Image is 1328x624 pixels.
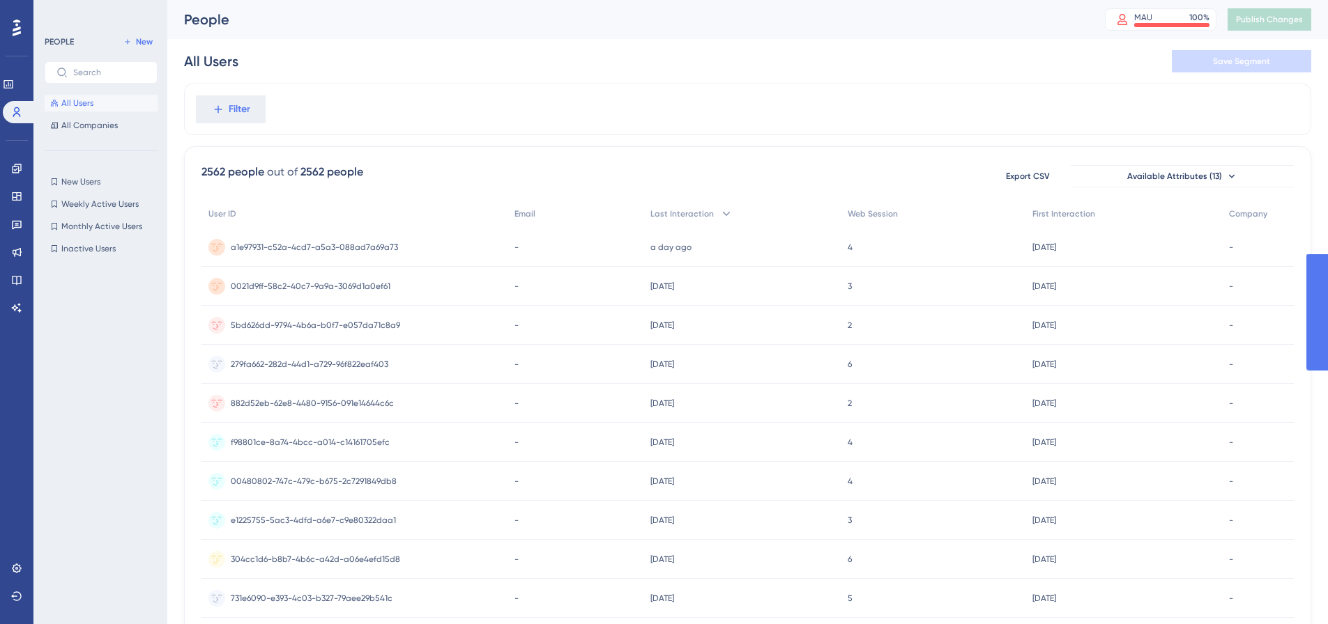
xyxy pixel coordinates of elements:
div: People [184,10,1070,29]
span: e1225755-5ac3-4dfd-a6e7-c9e80322daa1 [231,515,396,526]
span: - [1229,476,1233,487]
span: - [514,398,519,409]
span: - [1229,554,1233,565]
span: 882d52eb-62e8-4480-9156-091e14644c6c [231,398,394,409]
span: - [1229,437,1233,448]
time: [DATE] [650,476,674,486]
time: [DATE] [1032,476,1056,486]
span: - [1229,320,1233,331]
iframe: UserGuiding AI Assistant Launcher [1269,569,1311,611]
div: 2562 people [300,164,363,180]
span: 4 [848,437,853,448]
time: [DATE] [1032,242,1056,252]
button: Publish Changes [1228,8,1311,31]
div: out of [267,164,298,180]
span: - [514,515,519,526]
button: Available Attributes (13) [1071,165,1294,187]
button: Filter [196,95,266,123]
div: 2562 people [201,164,264,180]
div: MAU [1134,12,1152,23]
span: Inactive Users [61,243,116,254]
span: 6 [848,554,852,565]
span: 0021d9ff-58c2-40c7-9a9a-3069d1a0ef61 [231,281,390,292]
button: All Users [45,95,158,111]
span: 5 [848,593,853,604]
span: Email [514,208,535,219]
button: New Users [45,173,158,190]
time: [DATE] [650,515,674,525]
span: 279fa662-282d-44d1-a729-96f822eaf403 [231,359,388,370]
time: [DATE] [1032,593,1056,603]
button: Export CSV [993,165,1062,187]
span: Weekly Active Users [61,198,139,210]
button: New [119,33,158,50]
span: - [1229,281,1233,292]
time: [DATE] [1032,281,1056,291]
button: Monthly Active Users [45,218,158,235]
span: 731e6090-e393-4c03-b327-79aee29b541c [231,593,392,604]
time: [DATE] [1032,398,1056,408]
span: Save Segment [1213,56,1270,67]
time: [DATE] [650,320,674,330]
time: [DATE] [650,437,674,447]
span: 4 [848,242,853,253]
span: - [1229,398,1233,409]
time: [DATE] [1032,515,1056,525]
span: - [514,476,519,487]
span: 3 [848,515,852,526]
time: [DATE] [650,554,674,564]
span: 5bd626dd-9794-4b6a-b0f7-e057da71c8a9 [231,320,400,331]
button: Inactive Users [45,240,158,257]
span: 3 [848,281,852,292]
time: [DATE] [650,593,674,603]
span: Export CSV [1006,171,1050,182]
span: - [514,593,519,604]
time: [DATE] [1032,320,1056,330]
time: [DATE] [1032,554,1056,564]
span: - [1229,359,1233,370]
span: Filter [229,101,250,118]
span: - [514,281,519,292]
span: - [514,554,519,565]
span: New Users [61,176,100,187]
time: a day ago [650,242,692,252]
button: Weekly Active Users [45,196,158,212]
span: Publish Changes [1236,14,1303,25]
span: New [136,36,153,47]
button: All Companies [45,117,158,134]
div: PEOPLE [45,36,74,47]
span: Company [1229,208,1267,219]
div: 100 % [1189,12,1209,23]
span: f98801ce-8a74-4bcc-a014-c14161705efc [231,437,390,448]
div: All Users [184,52,238,71]
span: - [514,320,519,331]
time: [DATE] [650,281,674,291]
span: - [514,359,519,370]
span: 304cc1d6-b8b7-4b6c-a42d-a06e4efd15d8 [231,554,400,565]
span: Monthly Active Users [61,221,142,232]
span: 2 [848,398,852,409]
span: - [514,242,519,253]
span: - [514,437,519,448]
span: 00480802-747c-479c-b675-2c7291849db8 [231,476,397,487]
span: All Companies [61,120,118,131]
span: User ID [208,208,236,219]
time: [DATE] [1032,437,1056,447]
span: - [1229,242,1233,253]
span: 2 [848,320,852,331]
span: All Users [61,97,93,109]
input: Search [73,68,146,77]
time: [DATE] [650,398,674,408]
span: Available Attributes (13) [1127,171,1222,182]
span: 4 [848,476,853,487]
time: [DATE] [650,359,674,369]
span: - [1229,593,1233,604]
span: - [1229,515,1233,526]
span: First Interaction [1032,208,1095,219]
span: 6 [848,359,852,370]
span: a1e97931-c52a-4cd7-a5a3-088ad7a69a73 [231,242,398,253]
button: Save Segment [1172,50,1311,72]
span: Last Interaction [650,208,714,219]
span: Web Session [848,208,898,219]
time: [DATE] [1032,359,1056,369]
